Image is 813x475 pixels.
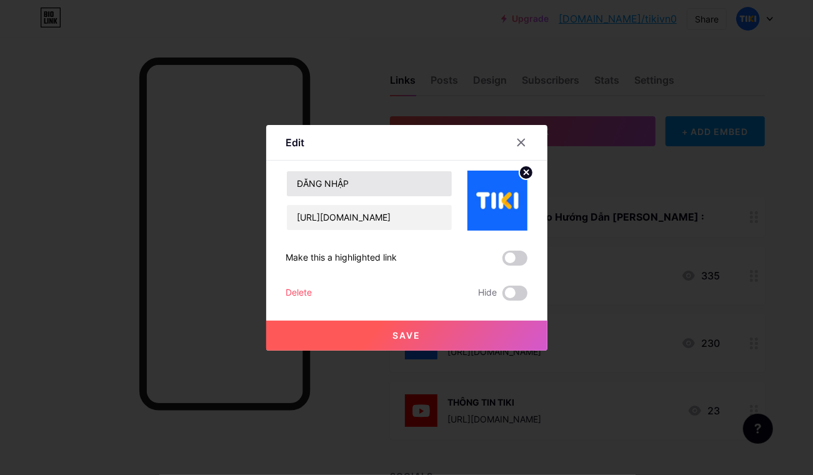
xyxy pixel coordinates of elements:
[287,205,452,230] input: URL
[286,286,312,301] div: Delete
[287,171,452,196] input: Title
[286,251,397,266] div: Make this a highlighted link
[392,330,421,341] span: Save
[467,171,527,231] img: link_thumbnail
[286,135,305,150] div: Edit
[479,286,497,301] span: Hide
[266,321,547,351] button: Save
